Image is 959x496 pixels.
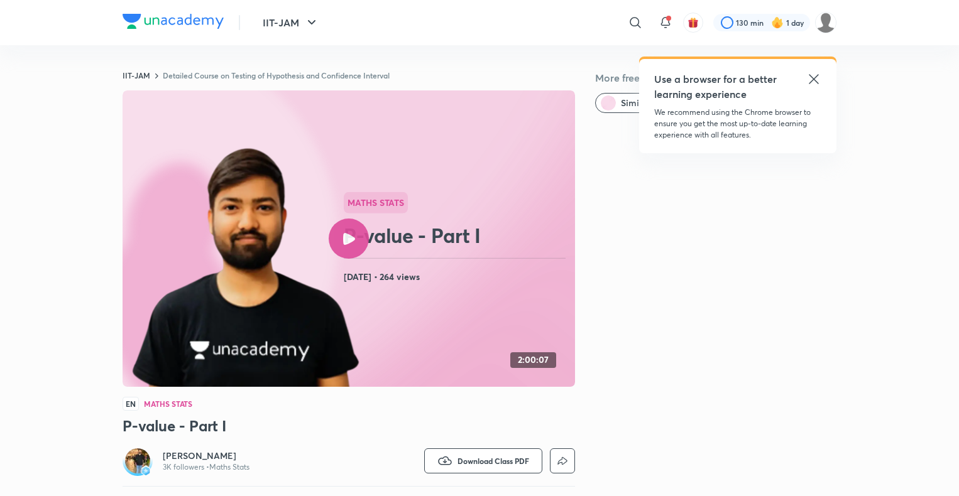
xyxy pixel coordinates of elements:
img: Farhan Niazi [815,12,836,33]
a: Detailed Course on Testing of Hypothesis and Confidence Interval [163,70,390,80]
button: Download Class PDF [424,448,542,473]
img: Avatar [125,448,150,473]
p: We recommend using the Chrome browser to ensure you get the most up-to-date learning experience w... [654,107,821,141]
span: Similar classes [621,97,682,109]
h4: Maths Stats [144,400,192,407]
p: 3K followers • Maths Stats [163,462,249,472]
button: avatar [683,13,703,33]
h4: [DATE] • 264 views [344,269,570,285]
h5: More free classes [595,70,836,85]
h5: Use a browser for a better learning experience [654,72,779,102]
a: Avatarbadge [123,446,153,476]
img: avatar [688,17,699,28]
img: streak [771,16,784,29]
a: [PERSON_NAME] [163,450,249,462]
a: Company Logo [123,14,224,32]
h4: 2:00:07 [518,355,549,365]
button: IIT-JAM [255,10,327,35]
a: IIT-JAM [123,70,150,80]
h2: P-value - Part I [344,223,570,248]
img: badge [141,466,150,475]
span: Download Class PDF [458,456,529,466]
img: Company Logo [123,14,224,29]
h3: P-value - Part I [123,416,575,436]
button: Similar classes [595,93,693,113]
span: EN [123,397,139,411]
